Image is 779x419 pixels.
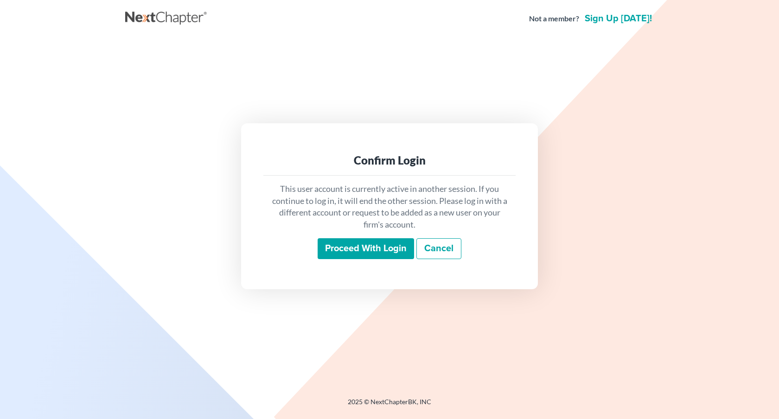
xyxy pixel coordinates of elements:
[529,13,579,24] strong: Not a member?
[583,14,654,23] a: Sign up [DATE]!
[271,153,508,168] div: Confirm Login
[318,238,414,260] input: Proceed with login
[416,238,461,260] a: Cancel
[125,397,654,414] div: 2025 © NextChapterBK, INC
[271,183,508,231] p: This user account is currently active in another session. If you continue to log in, it will end ...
